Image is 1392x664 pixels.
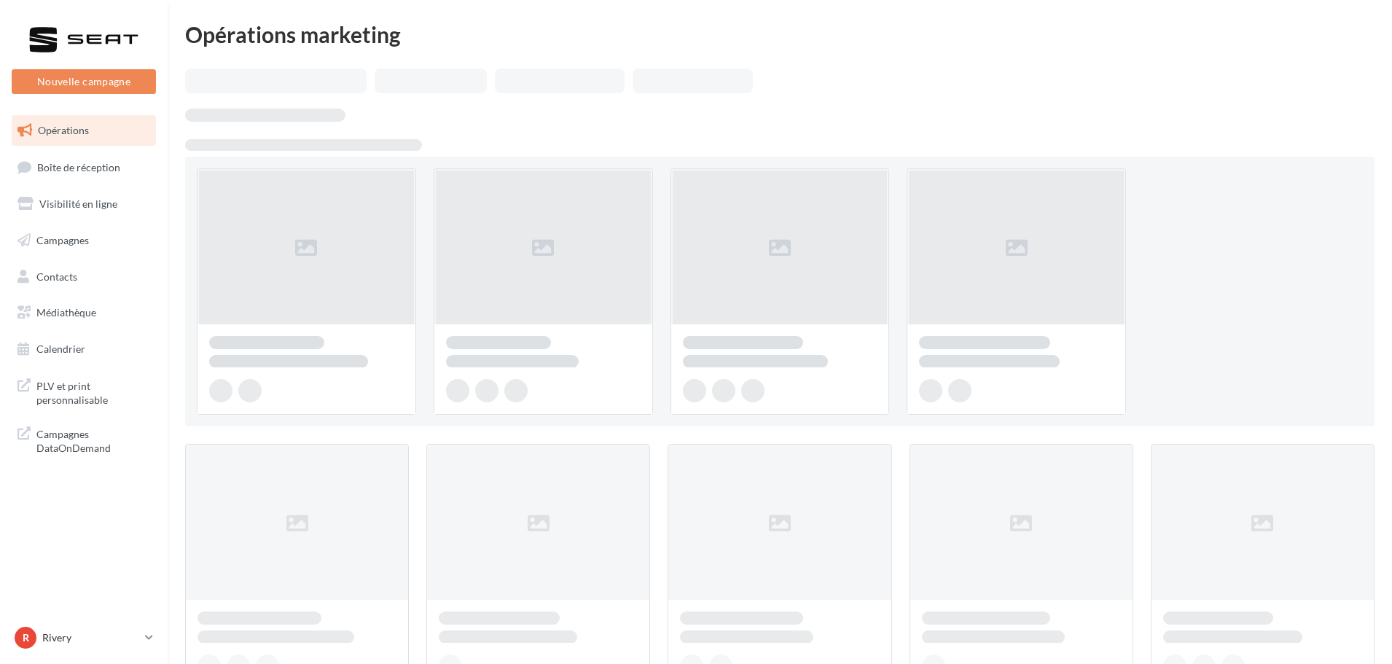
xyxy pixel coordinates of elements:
span: Boîte de réception [37,160,120,173]
span: Visibilité en ligne [39,198,117,210]
a: Campagnes [9,225,159,256]
a: R Rivery [12,624,156,652]
a: Visibilité en ligne [9,189,159,219]
span: Contacts [36,270,77,282]
span: Campagnes DataOnDemand [36,424,150,456]
a: Boîte de réception [9,152,159,183]
span: Opérations [38,124,89,136]
p: Rivery [42,630,139,645]
button: Nouvelle campagne [12,69,156,94]
a: Campagnes DataOnDemand [9,418,159,461]
a: Médiathèque [9,297,159,328]
span: R [23,630,29,645]
a: Contacts [9,262,159,292]
span: Calendrier [36,343,85,355]
span: Médiathèque [36,306,96,319]
div: Opérations marketing [185,23,1375,45]
a: Calendrier [9,334,159,364]
a: Opérations [9,115,159,146]
a: PLV et print personnalisable [9,370,159,413]
span: PLV et print personnalisable [36,376,150,407]
span: Campagnes [36,234,89,246]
